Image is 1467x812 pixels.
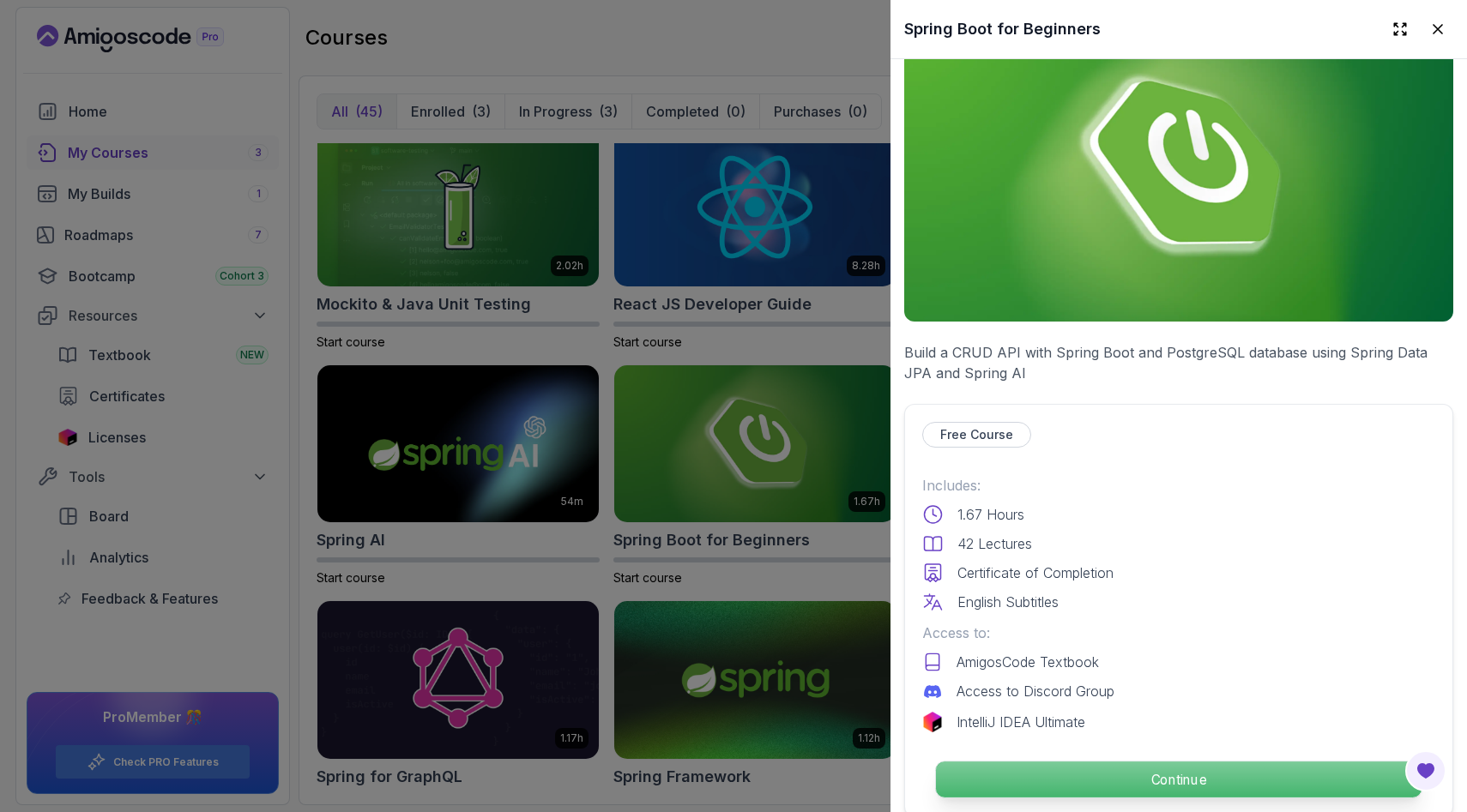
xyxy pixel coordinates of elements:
p: 1.67 Hours [957,504,1024,525]
img: jetbrains logo [922,712,943,732]
p: Access to: [922,623,1435,643]
p: Includes: [922,475,1435,496]
p: Access to Discord Group [957,681,1114,701]
p: Continue [936,761,1422,797]
p: Build a CRUD API with Spring Boot and PostgreSQL database using Spring Data JPA and Spring AI [904,342,1453,383]
button: Expand drawer [1385,14,1416,45]
p: IntelliJ IDEA Ultimate [957,712,1085,732]
button: Continue [935,761,1422,798]
p: English Subtitles [957,592,1059,612]
p: 42 Lectures [957,533,1032,554]
p: AmigosCode Textbook [957,652,1099,672]
p: Free Course [940,426,1013,443]
button: Open Feedback Button [1405,750,1446,791]
p: Certificate of Completion [957,562,1114,583]
h2: Spring Boot for Beginners [904,17,1101,41]
img: spring-boot-for-beginners_thumbnail [904,13,1453,322]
